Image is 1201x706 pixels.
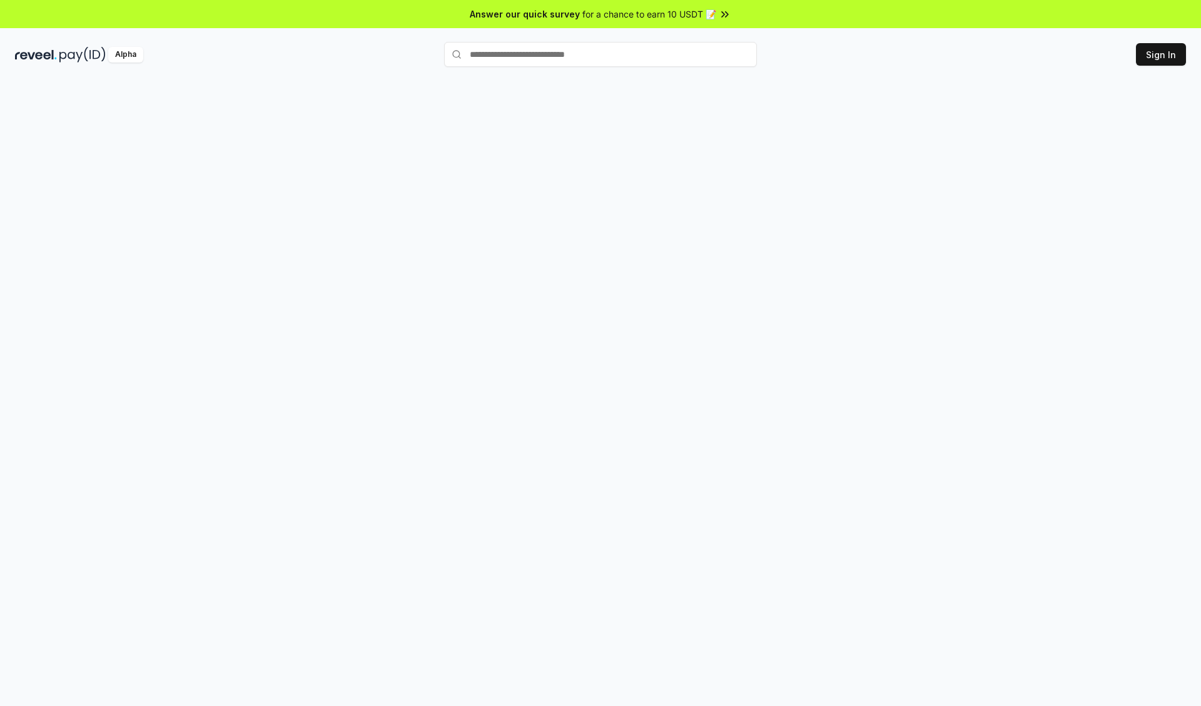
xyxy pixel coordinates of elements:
span: for a chance to earn 10 USDT 📝 [582,8,716,21]
img: pay_id [59,47,106,63]
button: Sign In [1136,43,1186,66]
img: reveel_dark [15,47,57,63]
span: Answer our quick survey [470,8,580,21]
div: Alpha [108,47,143,63]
